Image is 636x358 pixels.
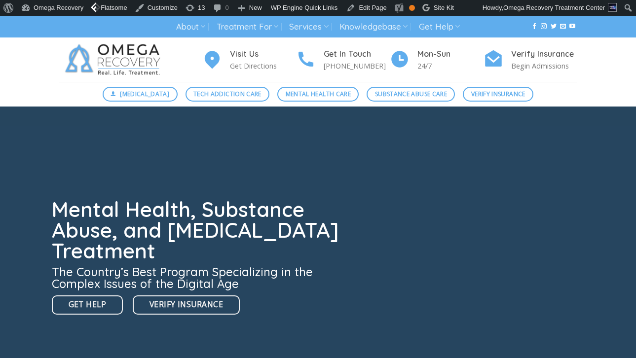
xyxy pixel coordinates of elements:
[52,295,123,315] a: Get Help
[150,298,223,311] span: Verify Insurance
[286,89,351,99] span: Mental Health Care
[289,18,328,36] a: Services
[69,298,107,311] span: Get Help
[560,23,566,30] a: Send us an email
[296,48,390,72] a: Get In Touch [PHONE_NUMBER]
[176,18,205,36] a: About
[133,295,240,315] a: Verify Insurance
[59,37,170,82] img: Omega Recovery
[277,87,359,102] a: Mental Health Care
[484,48,577,72] a: Verify Insurance Begin Admissions
[551,23,557,30] a: Follow on Twitter
[541,23,547,30] a: Follow on Instagram
[503,4,605,11] span: Omega Recovery Treatment Center
[463,87,533,102] a: Verify Insurance
[511,60,577,72] p: Begin Admissions
[120,89,169,99] span: [MEDICAL_DATA]
[339,18,408,36] a: Knowledgebase
[409,5,415,11] div: OK
[419,18,460,36] a: Get Help
[103,87,178,102] a: [MEDICAL_DATA]
[375,89,447,99] span: Substance Abuse Care
[202,48,296,72] a: Visit Us Get Directions
[324,60,390,72] p: [PHONE_NUMBER]
[434,4,454,11] span: Site Kit
[531,23,537,30] a: Follow on Facebook
[471,89,525,99] span: Verify Insurance
[230,60,296,72] p: Get Directions
[193,89,262,99] span: Tech Addiction Care
[230,48,296,61] h4: Visit Us
[367,87,455,102] a: Substance Abuse Care
[511,48,577,61] h4: Verify Insurance
[417,48,484,61] h4: Mon-Sun
[324,48,390,61] h4: Get In Touch
[417,60,484,72] p: 24/7
[186,87,270,102] a: Tech Addiction Care
[52,199,345,261] h1: Mental Health, Substance Abuse, and [MEDICAL_DATA] Treatment
[569,23,575,30] a: Follow on YouTube
[217,18,278,36] a: Treatment For
[52,266,345,289] h3: The Country’s Best Program Specializing in the Complex Issues of the Digital Age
